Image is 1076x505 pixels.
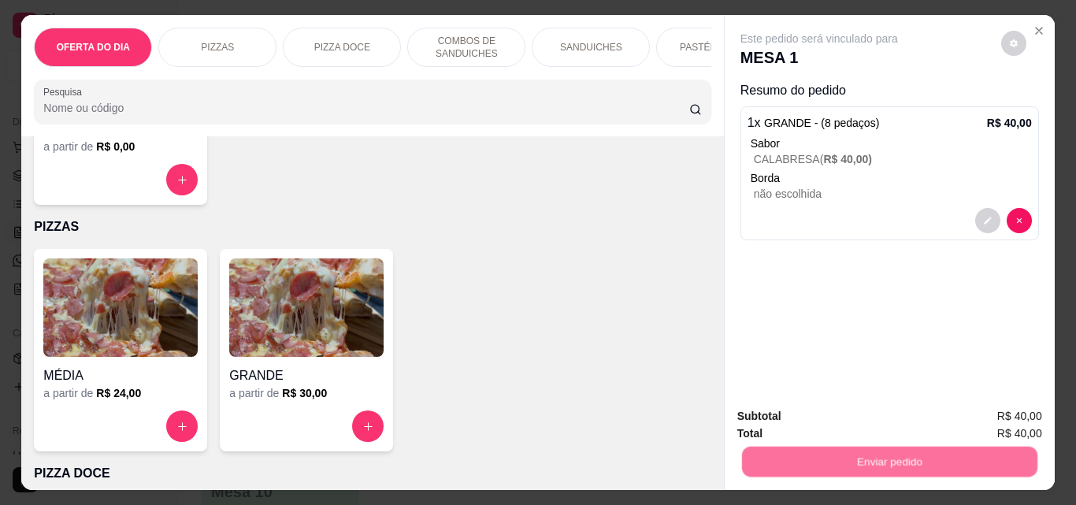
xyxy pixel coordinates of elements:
p: PASTÉIS (14cm) [680,41,751,54]
button: decrease-product-quantity [1001,31,1026,56]
p: Resumo do pedido [740,81,1039,100]
h4: GRANDE [229,366,384,385]
p: PIZZA DOCE [34,464,711,483]
label: Pesquisa [43,85,87,98]
strong: Total [737,427,762,440]
button: Enviar pedido [741,446,1037,477]
h4: MÉDIA [43,366,198,385]
button: increase-product-quantity [166,410,198,442]
div: a partir de [43,139,198,154]
p: R$ 40,00 [987,115,1032,131]
img: product-image [43,258,198,357]
button: increase-product-quantity [352,410,384,442]
p: COMBOS DE SANDUICHES [421,35,512,60]
p: PIZZAS [201,41,234,54]
p: 1 x [748,113,880,132]
div: a partir de [43,385,198,401]
button: decrease-product-quantity [975,208,1000,233]
h6: R$ 24,00 [96,385,141,401]
span: GRANDE - (8 pedaços) [764,117,879,129]
p: MESA 1 [740,46,898,69]
p: Borda [751,170,1032,186]
button: increase-product-quantity [166,164,198,195]
p: SANDUICHES [560,41,622,54]
input: Pesquisa [43,100,689,116]
p: Este pedido será vinculado para [740,31,898,46]
span: R$ 40,00 ) [823,153,872,165]
h6: R$ 0,00 [96,139,135,154]
button: decrease-product-quantity [1007,208,1032,233]
p: PIZZAS [34,217,711,236]
h6: R$ 30,00 [282,385,327,401]
p: não escolhida [754,186,1032,202]
p: PIZZA DOCE [314,41,370,54]
div: Sabor [751,136,1032,151]
p: OFERTA DO DIA [57,41,130,54]
div: a partir de [229,385,384,401]
img: product-image [229,258,384,357]
p: CALABRESA ( [754,151,1032,167]
button: Close [1026,18,1052,43]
